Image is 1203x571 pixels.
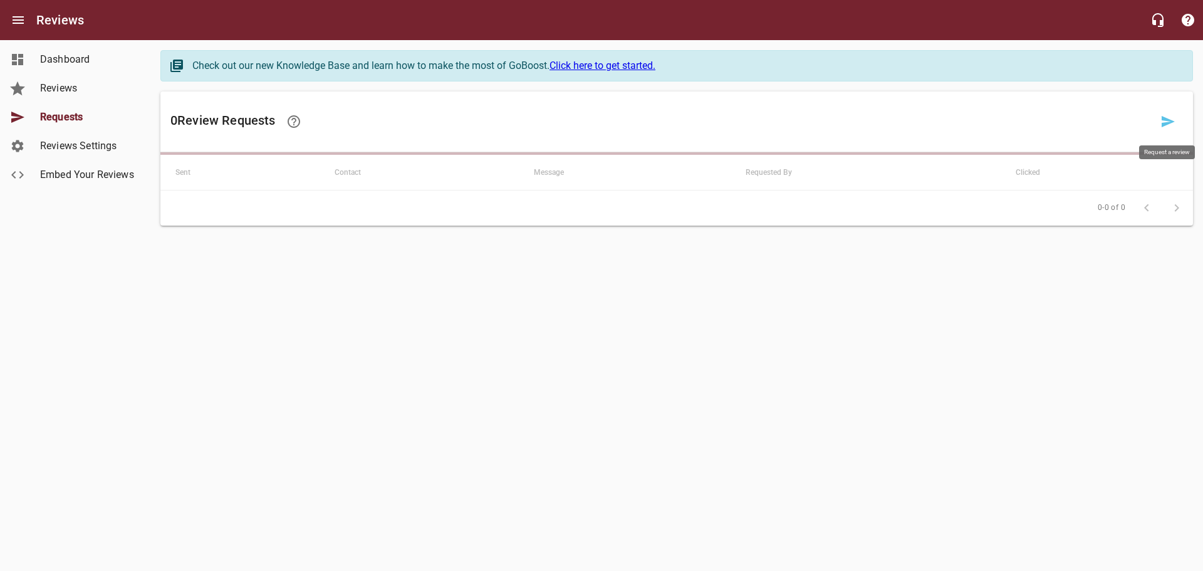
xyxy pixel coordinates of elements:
button: Live Chat [1143,5,1173,35]
span: 0-0 of 0 [1098,202,1125,214]
th: Requested By [731,155,1001,190]
span: Embed Your Reviews [40,167,135,182]
span: Reviews [40,81,135,96]
a: Click here to get started. [549,60,655,71]
button: Support Portal [1173,5,1203,35]
h6: Reviews [36,10,84,30]
div: Check out our new Knowledge Base and learn how to make the most of GoBoost. [192,58,1180,73]
button: Open drawer [3,5,33,35]
th: Sent [160,155,320,190]
h6: 0 Review Request s [170,107,1153,137]
th: Message [519,155,731,190]
a: Learn how requesting reviews can improve your online presence [279,107,309,137]
span: Reviews Settings [40,139,135,154]
span: Dashboard [40,52,135,67]
th: Clicked [1001,155,1193,190]
th: Contact [320,155,519,190]
span: Requests [40,110,135,125]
